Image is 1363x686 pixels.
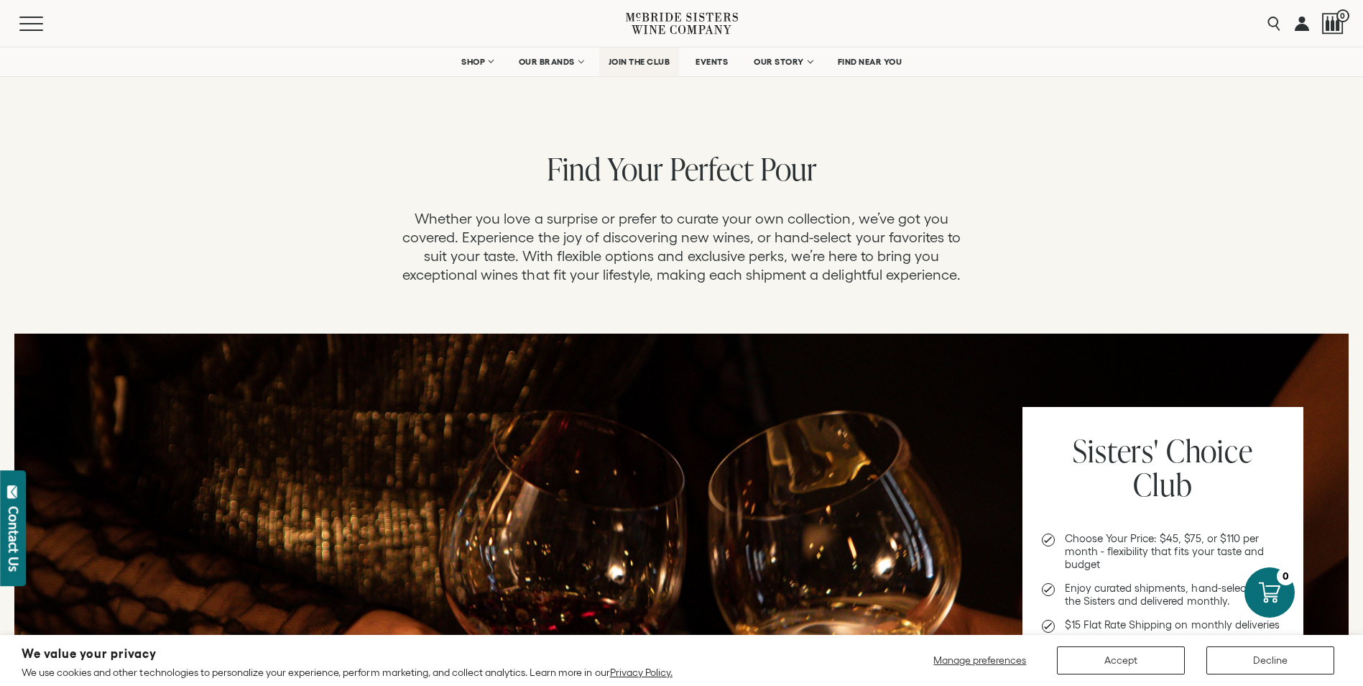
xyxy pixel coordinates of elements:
span: EVENTS [696,57,728,67]
span: JOIN THE CLUB [609,57,670,67]
span: Your [607,147,663,190]
span: Pour [760,147,817,190]
button: Decline [1206,646,1334,674]
span: OUR BRANDS [519,57,575,67]
h2: We value your privacy [22,648,673,660]
span: 0 [1336,9,1349,22]
span: Choice [1166,429,1253,472]
div: Contact Us [6,506,21,572]
a: SHOP [452,47,502,76]
span: FIND NEAR YOU [838,57,902,67]
span: SHOP [461,57,486,67]
button: Mobile Menu Trigger [19,17,71,31]
span: Find [547,147,601,190]
p: We use cookies and other technologies to personalize your experience, perform marketing, and coll... [22,666,673,679]
a: FIND NEAR YOU [828,47,912,76]
a: OUR BRANDS [509,47,592,76]
p: Whether you love a surprise or prefer to curate your own collection, we’ve got you covered. Exper... [394,209,969,284]
a: EVENTS [686,47,737,76]
li: Choose Your Price: $45, $75, or $110 per month - flexibility that fits your taste and budget [1042,532,1284,571]
span: Manage preferences [933,654,1026,666]
span: Perfect [670,147,754,190]
span: Club [1133,463,1192,506]
a: Privacy Policy. [610,667,673,678]
span: OUR STORY [754,57,804,67]
a: OUR STORY [744,47,821,76]
span: Sisters' [1073,429,1159,472]
div: 0 [1277,567,1295,585]
li: Enjoy curated shipments, hand-selected by the Sisters and delivered monthly. [1042,582,1284,608]
a: JOIN THE CLUB [599,47,680,76]
button: Accept [1057,646,1185,674]
li: $15 Flat Rate Shipping on monthly deliveries [1042,618,1284,631]
button: Manage preferences [925,646,1035,674]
